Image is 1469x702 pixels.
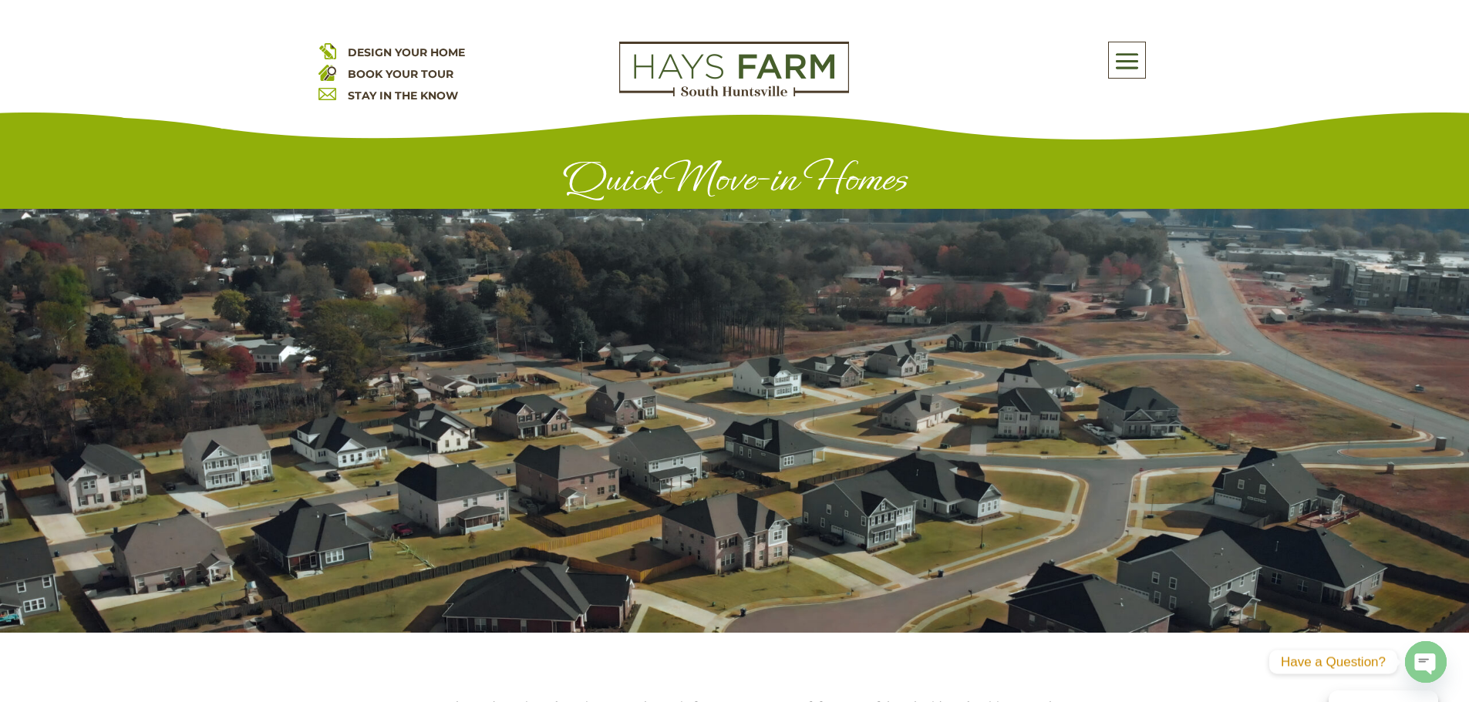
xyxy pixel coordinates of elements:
a: STAY IN THE KNOW [348,89,458,102]
h1: Quick Move-in Homes [318,156,1151,209]
a: hays farm homes huntsville development [619,86,849,100]
img: Logo [619,42,849,97]
a: BOOK YOUR TOUR [348,67,453,81]
img: book your home tour [318,63,336,81]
